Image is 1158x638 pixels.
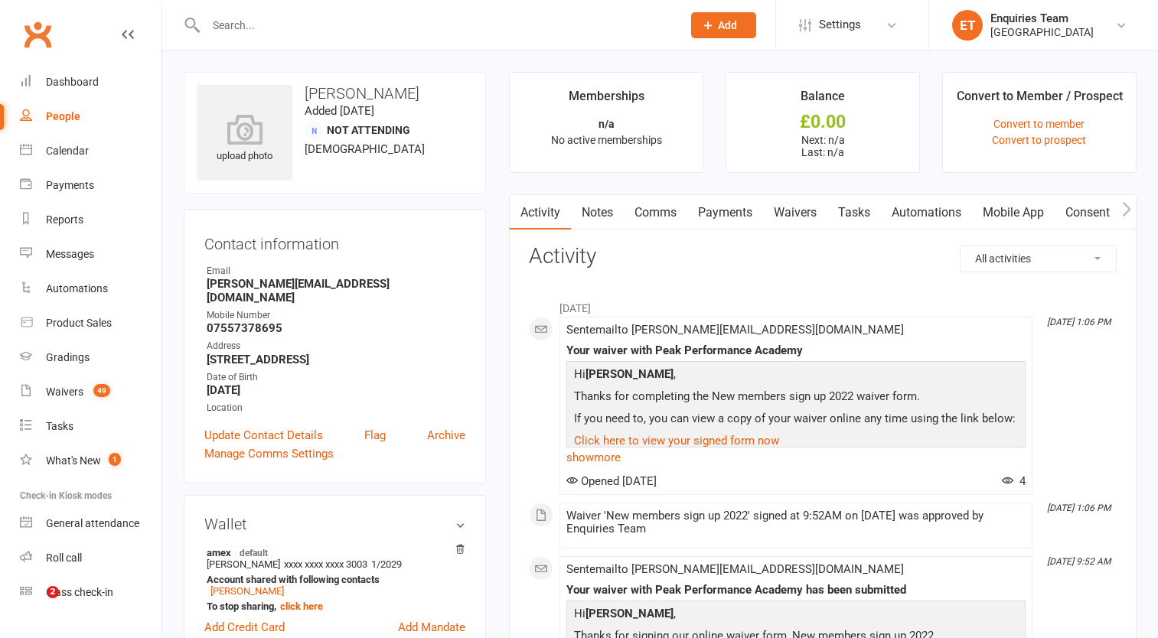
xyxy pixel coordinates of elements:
[207,401,465,415] div: Location
[687,195,763,230] a: Payments
[197,114,292,164] div: upload photo
[20,541,161,575] a: Roll call
[364,426,386,444] a: Flag
[952,10,983,41] div: ET
[109,453,121,466] span: 1
[46,351,90,363] div: Gradings
[510,195,571,230] a: Activity
[207,370,465,385] div: Date of Birth
[427,426,465,444] a: Archive
[566,584,1026,597] div: Your waiver with Peak Performance Academy has been submitted
[210,585,284,597] a: [PERSON_NAME]
[1047,317,1111,327] i: [DATE] 1:06 PM
[197,85,473,102] h3: [PERSON_NAME]
[570,365,1022,387] p: Hi ,
[20,99,161,134] a: People
[801,86,845,114] div: Balance
[20,65,161,99] a: Dashboard
[571,195,624,230] a: Notes
[529,245,1117,269] h3: Activity
[586,607,674,620] strong: [PERSON_NAME]
[47,586,59,598] span: 2
[46,282,108,295] div: Automations
[570,387,1022,409] p: Thanks for completing the New members sign up 2022 waiver form.
[204,229,465,252] h3: Contact information
[990,11,1094,25] div: Enquiries Team
[691,12,756,38] button: Add
[204,618,285,636] a: Add Credit Card
[972,195,1055,230] a: Mobile App
[1002,474,1026,488] span: 4
[204,516,465,532] h3: Wallet
[599,118,615,130] strong: n/a
[46,145,89,157] div: Calendar
[20,203,161,237] a: Reports
[207,383,465,397] strong: [DATE]
[207,321,465,335] strong: 07557378695
[46,517,139,529] div: General attendance
[46,213,83,226] div: Reports
[566,323,904,337] span: Sent email to [PERSON_NAME][EMAIL_ADDRESS][DOMAIN_NAME]
[46,586,113,598] div: Class check-in
[46,386,83,398] div: Waivers
[207,339,465,353] div: Address
[1055,195,1120,230] a: Consent
[566,447,1026,468] a: show more
[204,426,323,444] a: Update Contact Details
[718,19,737,31] span: Add
[20,272,161,306] a: Automations
[740,134,905,158] p: Next: n/a Last: n/a
[1047,556,1111,567] i: [DATE] 9:52 AM
[371,558,402,570] span: 1/2029
[566,344,1026,357] div: Your waiver with Peak Performance Academy
[20,409,161,444] a: Tasks
[990,25,1094,39] div: [GEOGRAPHIC_DATA]
[1047,503,1111,513] i: [DATE] 1:06 PM
[46,454,101,467] div: What's New
[624,195,687,230] a: Comms
[20,340,161,375] a: Gradings
[327,124,410,136] span: Not Attending
[20,134,161,168] a: Calendar
[46,179,94,191] div: Payments
[46,248,94,260] div: Messages
[46,76,99,88] div: Dashboard
[20,506,161,541] a: General attendance kiosk mode
[551,134,662,146] span: No active memberships
[566,509,1026,535] div: Waiver 'New members sign up 2022' signed at 9:52AM on [DATE] was approved by Enquiries Team
[957,86,1123,114] div: Convert to Member / Prospect
[207,546,458,558] strong: amex
[46,552,82,564] div: Roll call
[566,562,904,576] span: Sent email to [PERSON_NAME][EMAIL_ADDRESS][DOMAIN_NAME]
[20,444,161,478] a: What's New1
[20,575,161,610] a: Class kiosk mode
[570,604,1022,627] p: Hi ,
[207,601,458,612] strong: To stop sharing,
[46,110,80,122] div: People
[881,195,972,230] a: Automations
[207,264,465,278] div: Email
[763,195,827,230] a: Waivers
[18,15,57,54] a: Clubworx
[305,142,425,156] span: [DEMOGRAPHIC_DATA]
[819,8,861,42] span: Settings
[46,420,73,432] div: Tasks
[235,546,272,558] span: default
[207,574,458,585] strong: Account shared with following contacts
[566,474,657,488] span: Opened [DATE]
[93,384,110,397] span: 49
[284,558,367,570] span: xxxx xxxx xxxx 3003
[574,434,779,448] a: Click here to view your signed form now
[204,444,334,463] a: Manage Comms Settings
[280,601,323,612] a: click here
[993,118,1085,130] a: Convert to member
[992,134,1086,146] a: Convert to prospect
[20,375,161,409] a: Waivers 49
[398,618,465,636] a: Add Mandate
[569,86,644,114] div: Memberships
[529,292,1117,317] li: [DATE]
[570,409,1022,431] p: If you need to, you can view a copy of your waiver online any time using the link below:
[827,195,881,230] a: Tasks
[20,168,161,203] a: Payments
[20,237,161,272] a: Messages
